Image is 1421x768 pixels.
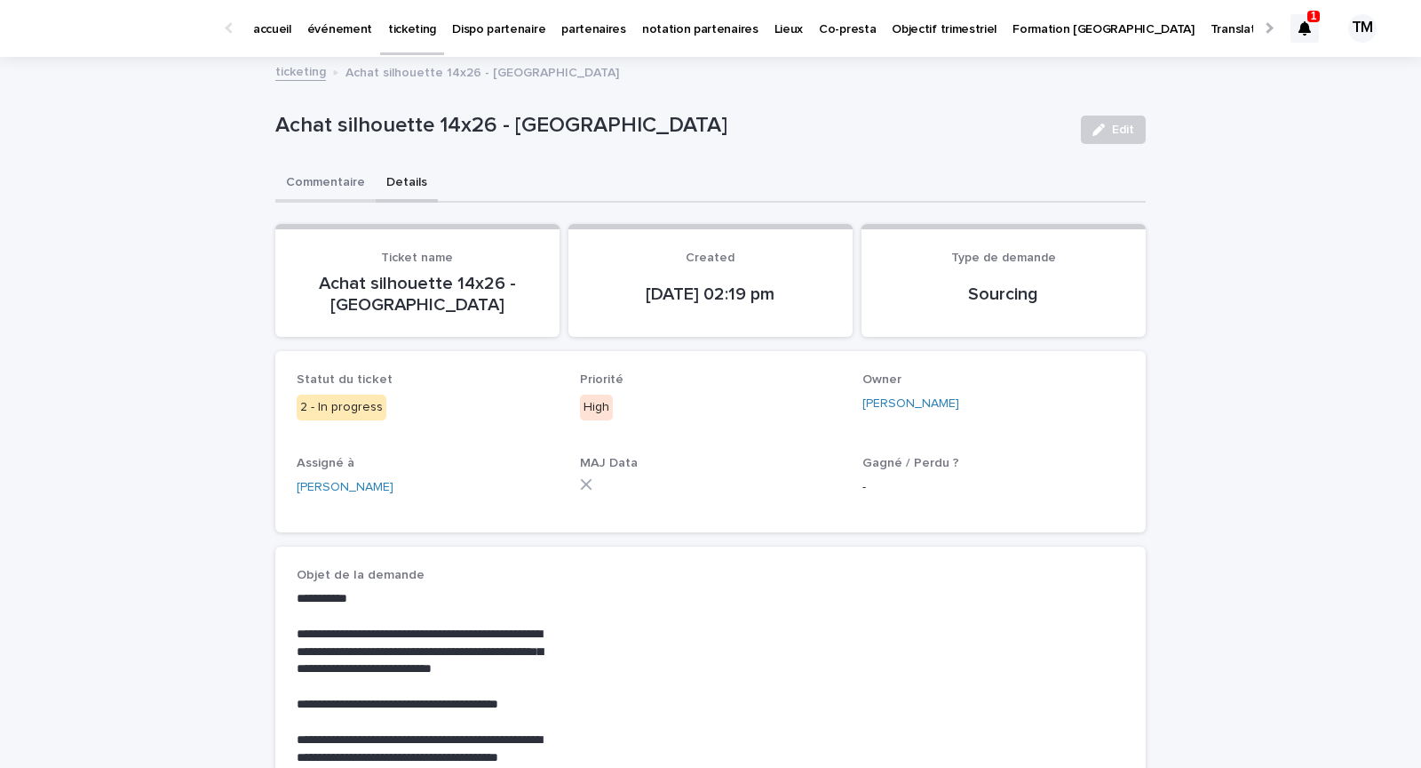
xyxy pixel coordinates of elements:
[1081,116,1146,144] button: Edit
[275,113,1067,139] p: Achat silhouette 14x26 - [GEOGRAPHIC_DATA]
[686,252,734,264] span: Created
[951,252,1056,264] span: Type de demande
[862,478,1124,497] p: -
[297,373,393,386] span: Statut du ticket
[883,284,1124,305] p: Sourcing
[297,569,425,581] span: Objet de la demande
[275,60,326,81] a: ticketing
[1112,124,1134,136] span: Edit
[297,395,386,420] div: 2 - In progress
[297,273,538,316] p: Achat silhouette 14x26 - [GEOGRAPHIC_DATA]
[381,252,453,264] span: Ticket name
[580,457,638,469] span: MAJ Data
[862,395,959,413] a: [PERSON_NAME]
[297,457,354,469] span: Assigné à
[580,373,623,386] span: Priorité
[297,478,393,497] a: [PERSON_NAME]
[1290,14,1319,43] div: 1
[345,61,619,81] p: Achat silhouette 14x26 - [GEOGRAPHIC_DATA]
[275,165,376,203] button: Commentaire
[1311,10,1317,22] p: 1
[590,284,831,305] p: [DATE] 02:19 pm
[580,395,613,420] div: High
[1348,14,1377,43] div: TM
[36,11,208,46] img: Ls34BcGeRexTGTNfXpUC
[862,373,901,386] span: Owner
[862,457,959,469] span: Gagné / Perdu ?
[376,165,438,203] button: Details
